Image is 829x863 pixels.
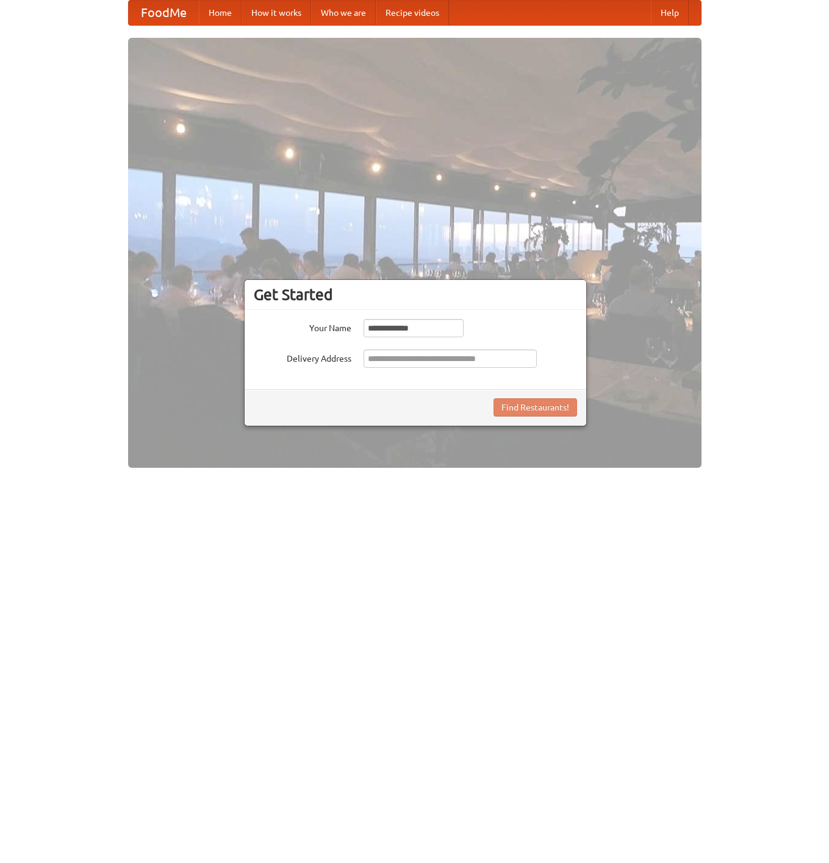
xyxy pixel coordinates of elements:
[651,1,689,25] a: Help
[254,349,351,365] label: Delivery Address
[254,285,577,304] h3: Get Started
[242,1,311,25] a: How it works
[376,1,449,25] a: Recipe videos
[493,398,577,417] button: Find Restaurants!
[199,1,242,25] a: Home
[254,319,351,334] label: Your Name
[311,1,376,25] a: Who we are
[129,1,199,25] a: FoodMe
